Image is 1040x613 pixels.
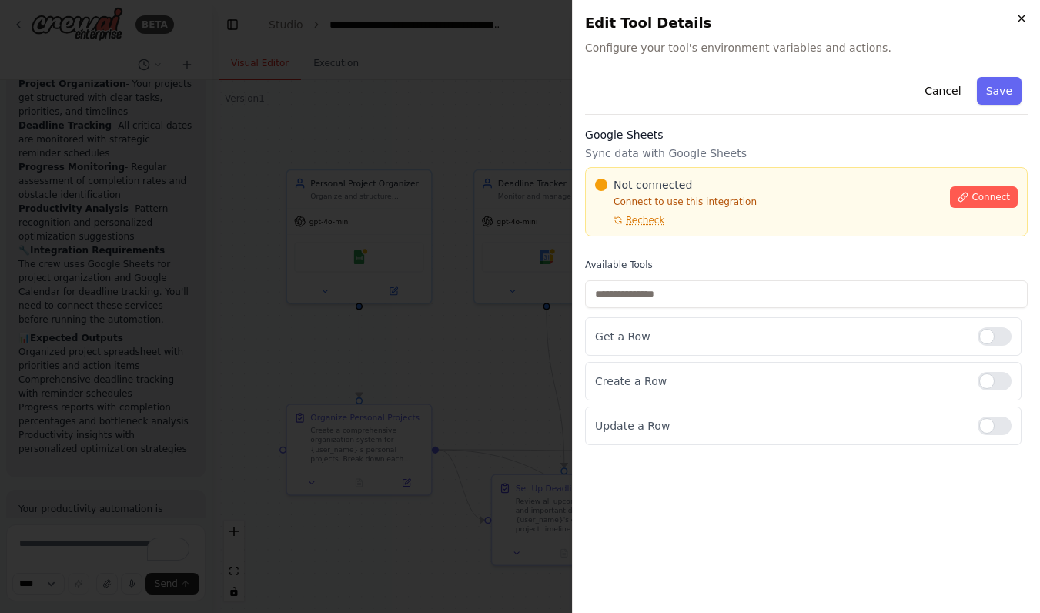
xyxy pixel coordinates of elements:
span: Connect [971,191,1010,203]
button: Save [977,77,1022,105]
button: Cancel [915,77,970,105]
h3: Google Sheets [585,127,1028,142]
p: Create a Row [595,373,965,389]
span: Configure your tool's environment variables and actions. [585,40,1028,55]
button: Connect [950,186,1018,208]
p: Get a Row [595,329,965,344]
span: Not connected [614,177,692,193]
h2: Edit Tool Details [585,12,1028,34]
button: Recheck [595,214,664,226]
label: Available Tools [585,259,1028,271]
p: Sync data with Google Sheets [585,146,1028,161]
span: Recheck [626,214,664,226]
p: Connect to use this integration [595,196,941,208]
p: Update a Row [595,418,965,434]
